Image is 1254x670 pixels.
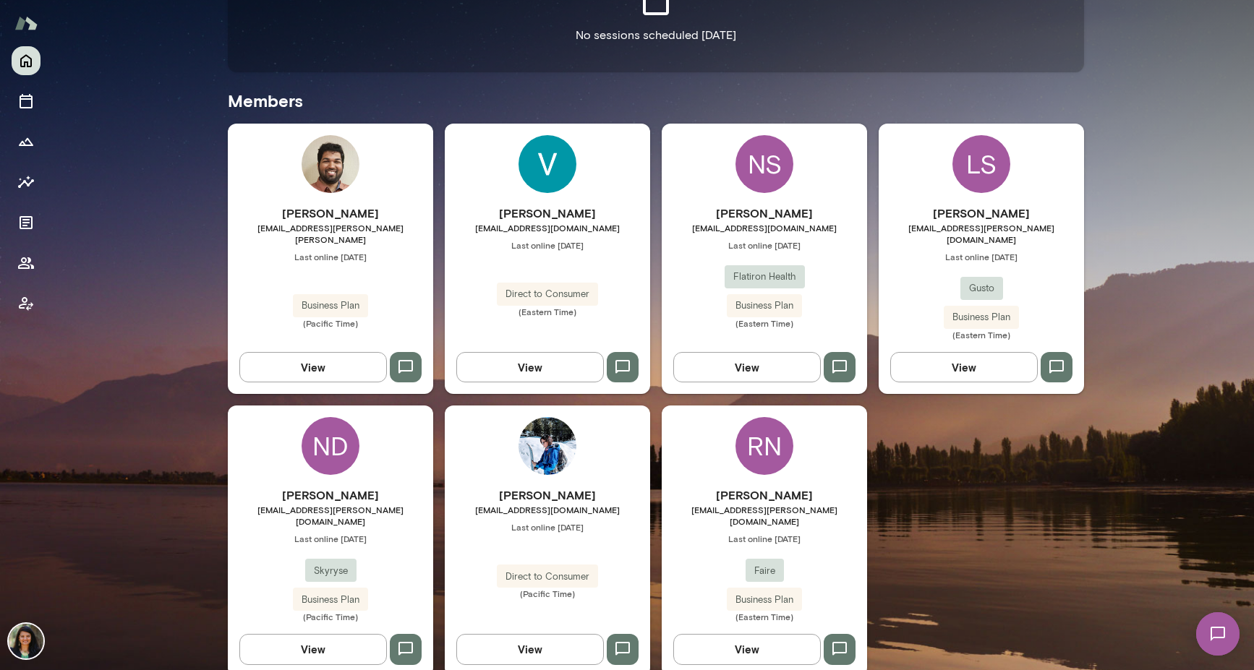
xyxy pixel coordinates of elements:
h5: Members [228,89,1084,112]
button: View [239,634,387,664]
span: Last online [DATE] [662,239,867,251]
div: RN [735,417,793,475]
span: Last online [DATE] [228,533,433,544]
span: (Pacific Time) [228,611,433,622]
span: [EMAIL_ADDRESS][PERSON_NAME][PERSON_NAME] [228,222,433,245]
span: Last online [DATE] [662,533,867,544]
span: [EMAIL_ADDRESS][PERSON_NAME][DOMAIN_NAME] [662,504,867,527]
div: LS [952,135,1010,193]
img: Versha Singh [519,135,576,193]
button: View [456,352,604,382]
button: View [890,352,1038,382]
button: Client app [12,289,40,318]
button: Documents [12,208,40,237]
span: Last online [DATE] [445,239,650,251]
span: Business Plan [293,299,368,313]
button: View [456,634,604,664]
span: Business Plan [727,593,802,607]
button: Insights [12,168,40,197]
span: Last online [DATE] [228,251,433,262]
button: Members [12,249,40,278]
span: Gusto [960,281,1003,296]
h6: [PERSON_NAME] [879,205,1084,222]
span: (Pacific Time) [228,317,433,329]
button: Growth Plan [12,127,40,156]
span: Flatiron Health [725,270,805,284]
span: [EMAIL_ADDRESS][DOMAIN_NAME] [445,222,650,233]
div: ND [302,417,359,475]
span: [EMAIL_ADDRESS][DOMAIN_NAME] [662,222,867,233]
h6: [PERSON_NAME] [662,486,867,504]
span: [EMAIL_ADDRESS][DOMAIN_NAME] [445,504,650,515]
span: (Eastern Time) [879,329,1084,340]
div: NS [735,135,793,193]
span: (Eastern Time) [662,611,867,622]
button: View [239,352,387,382]
h6: [PERSON_NAME] [662,205,867,222]
button: View [673,352,821,382]
span: Business Plan [944,310,1019,325]
img: Nina Patel [9,624,43,658]
span: Skyryse [305,564,357,578]
span: Last online [DATE] [879,251,1084,262]
h6: [PERSON_NAME] [228,205,433,222]
img: Yingting Xiao [519,417,576,475]
h6: [PERSON_NAME] [445,486,650,504]
span: (Eastern Time) [445,306,650,317]
img: Ashwin Hegde [302,135,359,193]
span: Last online [DATE] [445,521,650,533]
button: Home [12,46,40,75]
span: (Pacific Time) [445,588,650,599]
span: Faire [746,564,784,578]
span: Direct to Consumer [497,570,598,584]
img: Mento [14,9,38,37]
span: Business Plan [293,593,368,607]
button: View [673,634,821,664]
span: (Eastern Time) [662,317,867,329]
h6: [PERSON_NAME] [228,486,433,504]
span: Business Plan [727,299,802,313]
p: No sessions scheduled [DATE] [576,27,736,44]
span: [EMAIL_ADDRESS][PERSON_NAME][DOMAIN_NAME] [228,504,433,527]
span: [EMAIL_ADDRESS][PERSON_NAME][DOMAIN_NAME] [879,222,1084,245]
button: Sessions [12,87,40,116]
h6: [PERSON_NAME] [445,205,650,222]
span: Direct to Consumer [497,287,598,301]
